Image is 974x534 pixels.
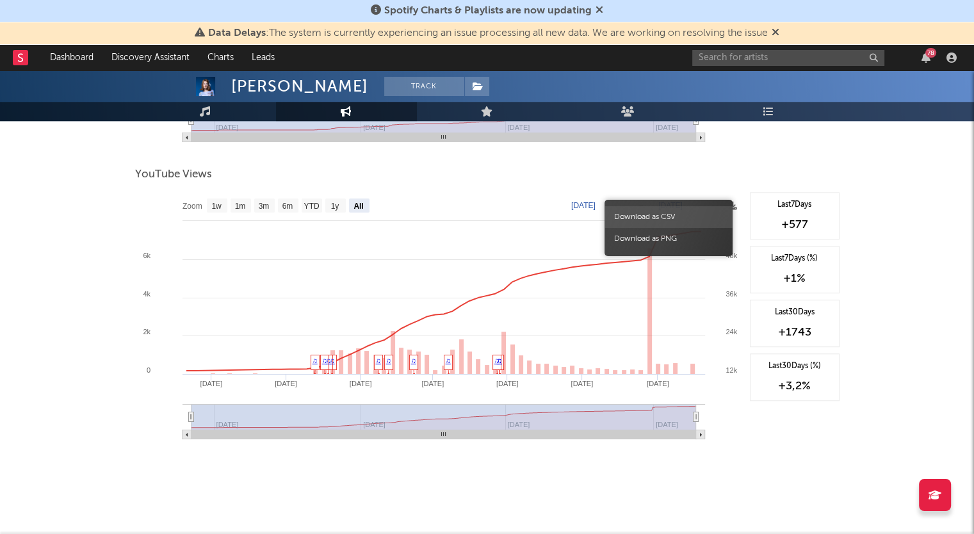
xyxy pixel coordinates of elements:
[446,357,451,364] a: ♫
[384,6,592,16] span: Spotify Charts & Playlists are now updating
[208,28,266,38] span: Data Delays
[102,45,199,70] a: Discovery Assistant
[384,77,464,96] button: Track
[757,217,832,232] div: +577
[605,228,733,250] span: Download as PNG
[330,357,335,364] a: ♫
[757,360,832,372] div: Last 30 Days (%)
[282,202,293,211] text: 6m
[376,357,381,364] a: ♫
[258,202,269,211] text: 3m
[243,45,284,70] a: Leads
[411,357,416,364] a: ♫
[726,290,737,298] text: 36k
[646,380,669,387] text: [DATE]
[757,325,832,340] div: +1743
[757,253,832,264] div: Last 7 Days (%)
[143,290,150,298] text: 4k
[757,199,832,211] div: Last 7 Days
[496,380,518,387] text: [DATE]
[349,380,371,387] text: [DATE]
[326,357,331,364] a: ♫
[200,380,222,387] text: [DATE]
[497,357,502,364] a: ♫
[757,378,832,394] div: +3,2 %
[231,77,368,96] div: [PERSON_NAME]
[183,202,202,211] text: Zoom
[234,202,245,211] text: 1m
[304,202,319,211] text: YTD
[199,45,243,70] a: Charts
[146,366,150,374] text: 0
[605,206,733,228] span: Download as CSV
[757,271,832,286] div: +1 %
[692,50,884,66] input: Search for artists
[143,252,150,259] text: 6k
[596,6,603,16] span: Dismiss
[275,380,297,387] text: [DATE]
[312,357,318,364] a: ♫
[41,45,102,70] a: Dashboard
[135,167,212,182] span: YouTube Views
[322,357,327,364] a: ♫
[726,328,737,336] text: 24k
[353,202,363,211] text: All
[921,53,930,63] button: 78
[571,380,593,387] text: [DATE]
[571,201,596,210] text: [DATE]
[494,357,499,364] a: ♫
[143,328,150,336] text: 2k
[208,28,768,38] span: : The system is currently experiencing an issue processing all new data. We are working on resolv...
[925,48,936,58] div: 78
[772,28,779,38] span: Dismiss
[211,202,222,211] text: 1w
[421,380,444,387] text: [DATE]
[726,366,737,374] text: 12k
[330,202,339,211] text: 1y
[386,357,391,364] a: ♫
[757,307,832,318] div: Last 30 Days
